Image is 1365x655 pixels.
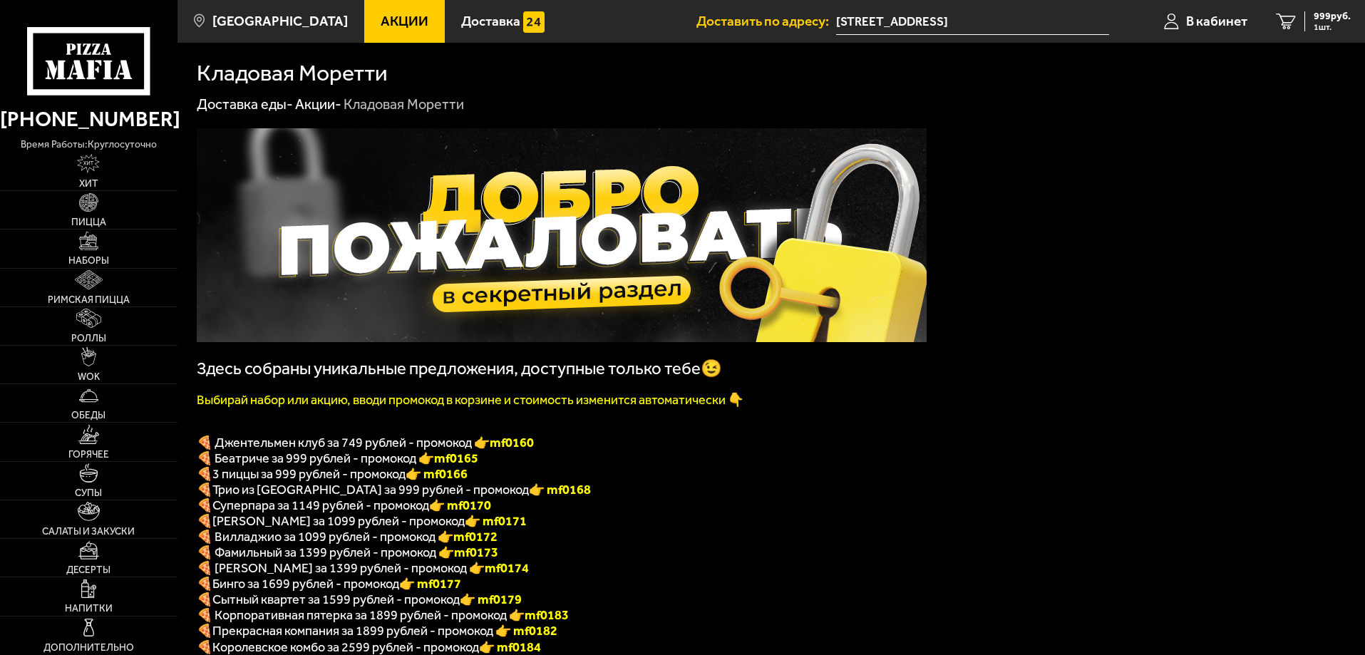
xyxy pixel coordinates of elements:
[68,450,109,460] span: Горячее
[465,513,527,529] b: 👉 mf0171
[197,529,498,545] span: 🍕 Вилладжио за 1099 рублей - промокод 👉
[490,435,534,450] b: mf0160
[399,576,461,592] b: 👉 mf0177
[197,513,212,529] b: 🍕
[461,14,520,28] span: Доставка
[836,9,1109,35] span: Чарушинская улица, 22к1
[197,592,212,607] b: 🍕
[197,450,478,466] span: 🍕 Беатриче за 999 рублей - промокод 👉
[295,96,341,113] a: Акции-
[460,592,522,607] b: 👉 mf0179
[197,497,212,513] font: 🍕
[381,14,428,28] span: Акции
[43,643,134,653] span: Дополнительно
[197,359,722,378] span: Здесь собраны уникальные предложения, доступные только тебе😉
[197,607,569,623] span: 🍕 Корпоративная пятерка за 1899 рублей - промокод 👉
[1314,11,1351,21] span: 999 руб.
[212,576,399,592] span: Бинго за 1699 рублей - промокод
[197,576,212,592] b: 🍕
[71,217,106,227] span: Пицца
[429,497,491,513] font: 👉 mf0170
[406,466,468,482] font: 👉 mf0166
[42,527,135,537] span: Салаты и закуски
[212,497,429,513] span: Суперпара за 1149 рублей - промокод
[529,482,591,497] font: 👉 mf0168
[212,513,465,529] span: [PERSON_NAME] за 1099 рублей - промокод
[212,482,529,497] span: Трио из [GEOGRAPHIC_DATA] за 999 рублей - промокод
[197,392,743,408] font: Выбирай набор или акцию, вводи промокод в корзине и стоимость изменится автоматически 👇
[197,623,212,639] font: 🍕
[1314,23,1351,31] span: 1 шт.
[344,96,464,114] div: Кладовая Моретти
[197,560,529,576] span: 🍕 [PERSON_NAME] за 1399 рублей - промокод 👉
[1186,14,1247,28] span: В кабинет
[197,96,293,113] a: Доставка еды-
[48,295,130,305] span: Римская пицца
[525,607,569,623] b: mf0183
[197,482,212,497] font: 🍕
[495,623,557,639] font: 👉 mf0182
[212,639,479,655] span: Королевское комбо за 2599 рублей - промокод
[197,545,498,560] span: 🍕 Фамильный за 1399 рублей - промокод 👉
[197,62,388,85] h1: Кладовая Моретти
[75,488,102,498] span: Супы
[65,604,113,614] span: Напитки
[212,14,348,28] span: [GEOGRAPHIC_DATA]
[71,411,105,421] span: Обеды
[453,529,498,545] b: mf0172
[454,545,498,560] b: mf0173
[71,334,106,344] span: Роллы
[479,639,541,655] font: 👉 mf0184
[836,9,1109,35] input: Ваш адрес доставки
[66,565,110,575] span: Десерты
[197,435,534,450] span: 🍕 Джентельмен клуб за 749 рублей - промокод 👉
[523,11,545,33] img: 15daf4d41897b9f0e9f617042186c801.svg
[78,372,100,382] span: WOK
[212,623,495,639] span: Прекрасная компания за 1899 рублей - промокод
[197,639,212,655] font: 🍕
[68,256,109,266] span: Наборы
[434,450,478,466] b: mf0165
[212,466,406,482] span: 3 пиццы за 999 рублей - промокод
[485,560,529,576] b: mf0174
[79,179,98,189] span: Хит
[212,592,460,607] span: Сытный квартет за 1599 рублей - промокод
[696,14,836,28] span: Доставить по адресу:
[197,466,212,482] font: 🍕
[197,128,927,342] img: 1024x1024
